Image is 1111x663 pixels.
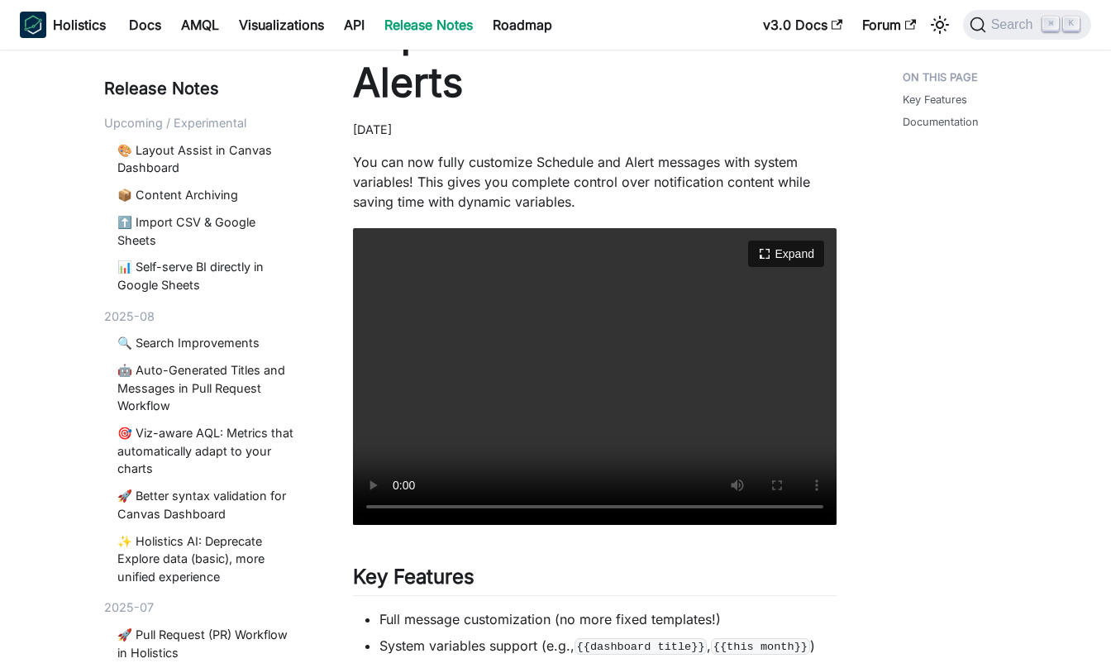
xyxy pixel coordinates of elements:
a: 🚀 Better syntax validation for Canvas Dashboard [117,487,293,522]
a: AMQL [171,12,229,38]
kbd: ⌘ [1042,17,1059,31]
a: 🔍 Search Improvements [117,334,293,352]
a: 🎯 Viz-aware AQL: Metrics that automatically adapt to your charts [117,424,293,478]
li: System variables support (e.g., , ) [379,636,837,656]
a: 🎨 Layout Assist in Canvas Dashboard [117,141,293,177]
a: 📦 Content Archiving [117,186,293,204]
code: {{dashboard title}} [575,638,707,655]
video: Your browser does not support embedding video, but you can . [353,228,837,525]
a: 🚀 Pull Request (PR) Workflow in Holistics [117,626,293,661]
time: [DATE] [353,122,392,136]
div: 2025-07 [104,599,300,617]
li: Full message customization (no more fixed templates!) [379,609,837,629]
div: Release Notes [104,76,300,101]
a: API [334,12,374,38]
a: HolisticsHolistics [20,12,106,38]
button: Switch between dark and light mode (currently light mode) [927,12,953,38]
a: 🤖 Auto-Generated Titles and Messages in Pull Request Workflow [117,361,293,415]
a: Roadmap [483,12,562,38]
p: You can now fully customize Schedule and Alert messages with system variables! This gives you com... [353,152,837,212]
h2: Key Features [353,565,837,596]
a: Key Features [903,92,967,107]
button: Expand video [748,241,824,267]
a: v3.0 Docs [753,12,852,38]
div: 2025-08 [104,308,300,326]
a: Forum [852,12,926,38]
span: Search [986,17,1043,32]
b: Holistics [53,15,106,35]
div: Upcoming / Experimental [104,114,300,132]
button: Search (Command+K) [963,10,1091,40]
code: {{this month}} [711,638,809,655]
nav: Blog recent posts navigation [104,76,300,663]
a: ⬆️ Import CSV & Google Sheets [117,213,293,249]
a: Docs [119,12,171,38]
kbd: K [1063,17,1080,31]
a: Documentation [903,114,979,130]
a: Release Notes [374,12,483,38]
a: ✨ Holistics AI: Deprecate Explore data (basic), more unified experience [117,532,293,586]
img: Holistics [20,12,46,38]
a: Visualizations [229,12,334,38]
a: 📊 Self-serve BI directly in Google Sheets [117,258,293,293]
